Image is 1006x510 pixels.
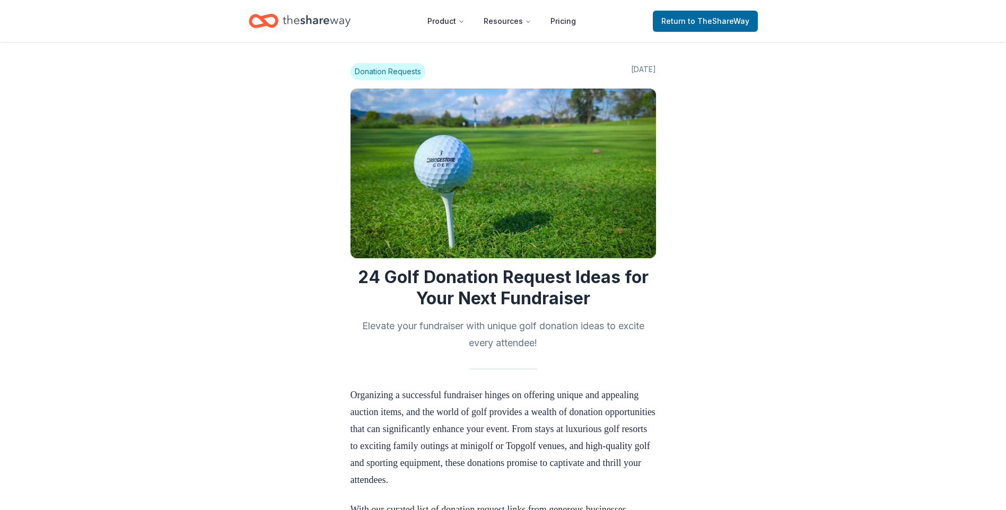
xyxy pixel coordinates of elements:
[351,267,656,309] h1: 24 Golf Donation Request Ideas for Your Next Fundraiser
[542,11,584,32] a: Pricing
[351,318,656,351] h2: Elevate your fundraiser with unique golf donation ideas to excite every attendee!
[661,15,749,28] span: Return
[351,89,656,258] img: Image for 24 Golf Donation Request Ideas for Your Next Fundraiser
[688,16,749,25] span: to TheShareWay
[631,63,656,80] span: [DATE]
[249,8,351,33] a: Home
[351,386,656,488] p: Organizing a successful fundraiser hinges on offering unique and appealing auction items, and the...
[351,63,425,80] span: Donation Requests
[475,11,540,32] button: Resources
[653,11,758,32] a: Returnto TheShareWay
[419,8,584,33] nav: Main
[419,11,473,32] button: Product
